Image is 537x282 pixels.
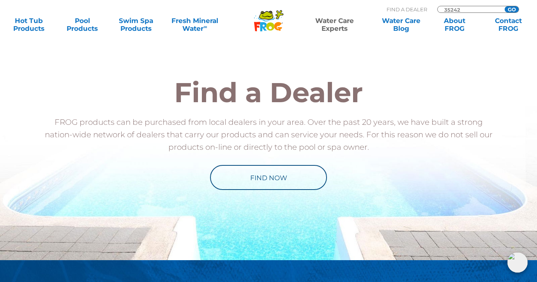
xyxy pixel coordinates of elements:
[505,6,519,12] input: GO
[8,17,49,32] a: Hot TubProducts
[380,17,422,32] a: Water CareBlog
[41,79,496,106] h2: Find a Dealer
[115,17,157,32] a: Swim SpaProducts
[434,17,475,32] a: AboutFROG
[507,252,528,273] img: openIcon
[169,17,221,32] a: Fresh MineralWater∞
[443,6,496,13] input: Zip Code Form
[300,17,368,32] a: Water CareExperts
[41,116,496,153] p: FROG products can be purchased from local dealers in your area. Over the past 20 years, we have b...
[387,6,427,13] p: Find A Dealer
[210,165,327,190] a: Find Now
[488,17,529,32] a: ContactFROG
[203,24,207,30] sup: ∞
[62,17,103,32] a: PoolProducts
